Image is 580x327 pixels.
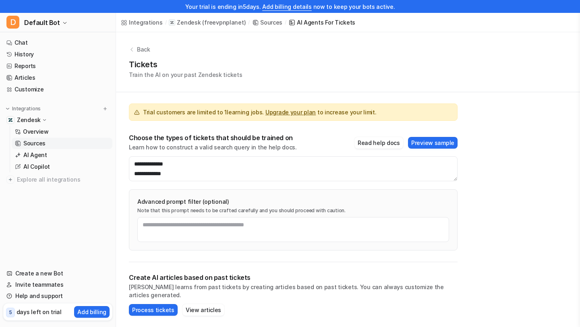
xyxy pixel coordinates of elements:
[23,163,50,171] p: AI Copilot
[17,308,62,316] p: days left on trial
[24,17,60,28] span: Default Bot
[9,309,12,316] p: 5
[129,134,297,142] p: Choose the types of tickets that should be trained on
[6,176,14,184] img: explore all integrations
[23,139,46,147] p: Sources
[265,109,316,116] a: Upgrade your plan
[177,19,201,27] p: Zendesk
[102,106,108,112] img: menu_add.svg
[137,198,449,206] p: Advanced prompt filter (optional)
[3,279,112,290] a: Invite teammates
[129,70,242,79] p: Train the AI on your past Zendesk tickets
[408,137,458,149] button: Preview sample
[169,19,246,27] a: Zendesk(freevpnplanet)
[129,18,163,27] div: Integrations
[289,18,355,27] a: AI Agents for tickets
[202,19,246,27] p: ( freevpnplanet )
[129,304,178,316] button: Process tickets
[285,19,286,26] span: /
[12,161,112,172] a: AI Copilot
[143,108,376,116] span: Trial customers are limited to 1 learning jobs. to increase your limit.
[3,268,112,279] a: Create a new Bot
[12,149,112,161] a: AI Agent
[3,49,112,60] a: History
[137,45,150,54] p: Back
[3,290,112,302] a: Help and support
[129,283,458,299] p: [PERSON_NAME] learns from past tickets by creating articles based on past tickets. You can always...
[23,128,49,136] p: Overview
[8,118,13,122] img: Zendesk
[182,304,224,316] button: View articles
[12,106,41,112] p: Integrations
[129,273,458,281] p: Create AI articles based on past tickets
[12,126,112,137] a: Overview
[3,105,43,113] button: Integrations
[129,143,297,151] p: Learn how to construct a valid search query in the help docs.
[260,18,282,27] div: Sources
[3,60,112,72] a: Reports
[6,16,19,29] span: D
[17,116,41,124] p: Zendesk
[165,19,167,26] span: /
[248,19,250,26] span: /
[23,151,47,159] p: AI Agent
[74,306,110,318] button: Add billing
[121,18,163,27] a: Integrations
[3,37,112,48] a: Chat
[17,173,109,186] span: Explore all integrations
[3,174,112,185] a: Explore all integrations
[5,106,10,112] img: expand menu
[3,84,112,95] a: Customize
[129,58,242,70] h1: Tickets
[297,18,355,27] div: AI Agents for tickets
[262,3,312,10] a: Add billing details
[354,137,403,149] button: Read help docs
[3,72,112,83] a: Articles
[252,18,282,27] a: Sources
[12,138,112,149] a: Sources
[137,207,449,214] p: Note that this prompt needs to be crafted carefully and you should proceed with caution.
[77,308,106,316] p: Add billing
